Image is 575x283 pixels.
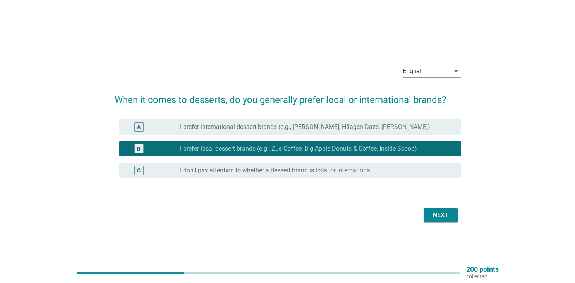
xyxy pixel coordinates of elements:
[137,123,141,131] div: A
[466,266,498,273] p: 200 points
[403,68,423,75] div: English
[115,85,461,107] h2: When it comes to desserts, do you generally prefer local or international brands?
[180,145,417,153] label: I prefer local dessert brands (e.g., Zus Coffee, Big Apple Donuts & Coffee, Inside Scoop)
[466,273,498,280] p: collected
[180,123,430,131] label: I prefer international dessert brands (e.g., [PERSON_NAME], Häagen-Dazs, [PERSON_NAME])
[180,166,372,174] label: I don't pay attention to whether a dessert brand is local or international
[451,67,461,76] i: arrow_drop_down
[424,208,458,222] button: Next
[430,211,451,220] div: Next
[137,144,141,153] div: B
[137,166,141,174] div: C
